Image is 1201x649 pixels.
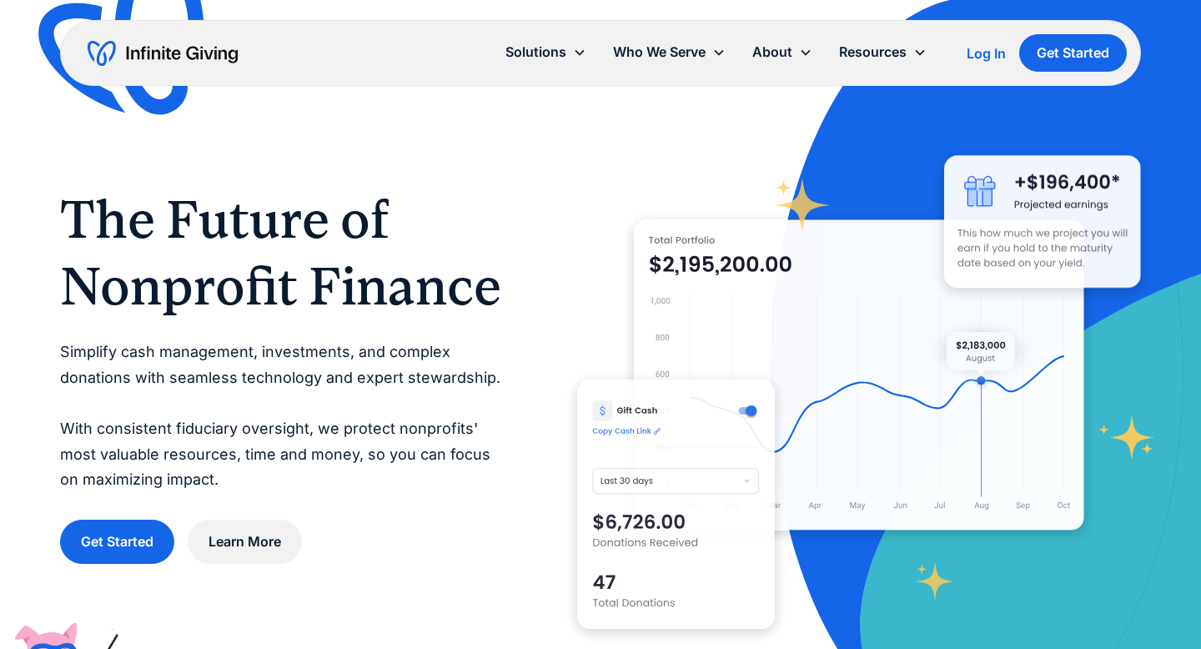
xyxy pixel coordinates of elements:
[60,520,174,564] a: Get Started
[967,47,1006,60] div: Log In
[60,186,510,319] h1: The Future of Nonprofit Finance
[505,41,566,63] div: Solutions
[826,34,940,70] div: Resources
[577,380,774,629] img: donation software for nonprofits
[613,41,706,63] div: Who We Serve
[188,520,302,564] a: Learn More
[600,34,739,70] div: Who We Serve
[60,340,510,493] p: Simplify cash management, investments, and complex donations with seamless technology and expert ...
[739,34,826,70] div: About
[967,43,1006,63] a: Log In
[88,40,238,67] a: home
[492,34,600,70] div: Solutions
[839,41,907,63] div: Resources
[1019,34,1127,72] a: Get Started
[752,41,792,63] div: About
[634,219,1084,531] img: nonprofit donation platform
[1098,415,1155,460] img: fundraising star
